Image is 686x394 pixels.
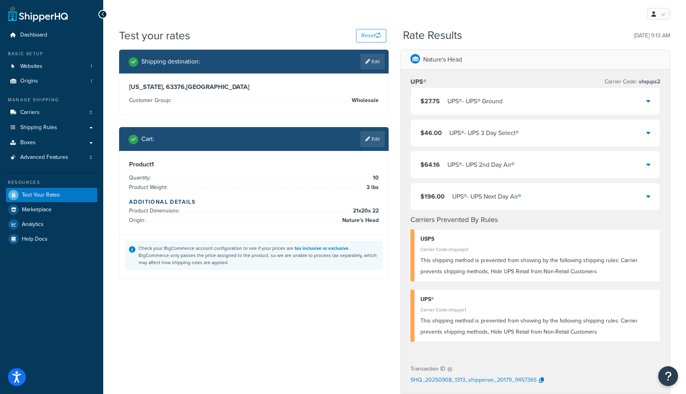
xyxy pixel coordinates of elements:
a: Websites1 [6,59,97,74]
a: Test Your Rates [6,188,97,202]
span: Customer Group: [129,96,173,104]
li: Advanced Features [6,150,97,165]
div: Basic Setup [6,50,97,57]
div: USPS [420,234,654,245]
span: Product Weight: [129,183,170,191]
span: $46.00 [420,128,442,137]
a: Help Docs [6,232,97,246]
a: Marketplace [6,203,97,217]
div: UPS® - UPS Next Day Air® [452,191,521,202]
a: Edit [360,131,385,147]
span: shqups2 [637,77,660,86]
h3: Product 1 [129,160,379,168]
h3: UPS® [410,78,426,86]
a: Boxes [6,135,97,150]
a: Edit [360,54,385,70]
h1: Test your rates [119,28,190,43]
a: tax inclusive or exclusive [295,245,349,252]
div: Carrier Code: shqusps1 [420,244,654,255]
span: $64.16 [420,160,440,169]
div: UPS® [420,294,654,305]
span: $196.00 [420,192,445,201]
a: Analytics [6,217,97,232]
h4: Additional Details [129,198,379,206]
span: Product Dimensions: [129,207,182,215]
span: 1 [91,78,92,85]
h2: Rate Results [403,29,462,42]
a: Dashboard [6,28,97,42]
span: Quantity: [129,174,153,182]
span: Wholesale [350,96,379,105]
a: Shipping Rules [6,120,97,135]
span: $27.75 [420,97,440,106]
h3: [US_STATE], 63376 , [GEOGRAPHIC_DATA] [129,83,379,91]
span: Test Your Rates [22,192,60,199]
span: This shipping method is prevented from showing by the following shipping rules: Carrier prevents ... [420,317,638,336]
a: Carriers3 [6,105,97,120]
span: 2 [89,154,92,161]
a: Advanced Features2 [6,150,97,165]
span: Shipping Rules [20,124,57,131]
span: 21 x 20 x 22 [351,206,379,216]
h4: Carriers Prevented By Rules [410,214,660,225]
span: Nature's Head [340,216,379,225]
div: UPS® - UPS 2nd Day Air® [447,159,514,170]
li: Origins [6,74,97,89]
div: Check your BigCommerce account configuration to see if your prices are . BigCommerce only passes ... [139,245,379,266]
span: Help Docs [22,236,48,243]
div: UPS® - UPS 3 Day Select® [449,127,519,139]
div: UPS® - UPS® Ground [447,96,503,107]
p: [DATE] 9:13 AM [634,30,670,41]
span: Advanced Features [20,154,68,161]
h2: Cart : [141,135,154,143]
h2: Shipping destination : [141,58,200,65]
span: 3 lbs [364,183,379,192]
li: Websites [6,59,97,74]
span: Origin: [129,216,147,224]
span: Websites [20,63,42,70]
a: Origins1 [6,74,97,89]
p: Transaction ID [410,363,445,375]
p: Nature's Head [423,54,462,65]
p: Carrier Code: [605,76,660,87]
span: Analytics [22,221,44,228]
span: This shipping method is prevented from showing by the following shipping rules: Carrier prevents ... [420,256,638,276]
button: Open Resource Center [658,366,678,386]
span: Marketplace [22,207,52,213]
div: Carrier Code: shqups1 [420,304,654,315]
span: 3 [89,109,92,116]
span: Origins [20,78,38,85]
span: Dashboard [20,32,47,39]
p: SHQ_20250908_1313_shipperws_20179_9457365 [410,375,537,386]
div: Resources [6,179,97,186]
button: Reset [356,29,386,42]
span: 1 [91,63,92,70]
span: 10 [371,173,379,183]
div: Manage Shipping [6,97,97,103]
span: Boxes [20,139,36,146]
span: Carriers [20,109,40,116]
li: Carriers [6,105,97,120]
